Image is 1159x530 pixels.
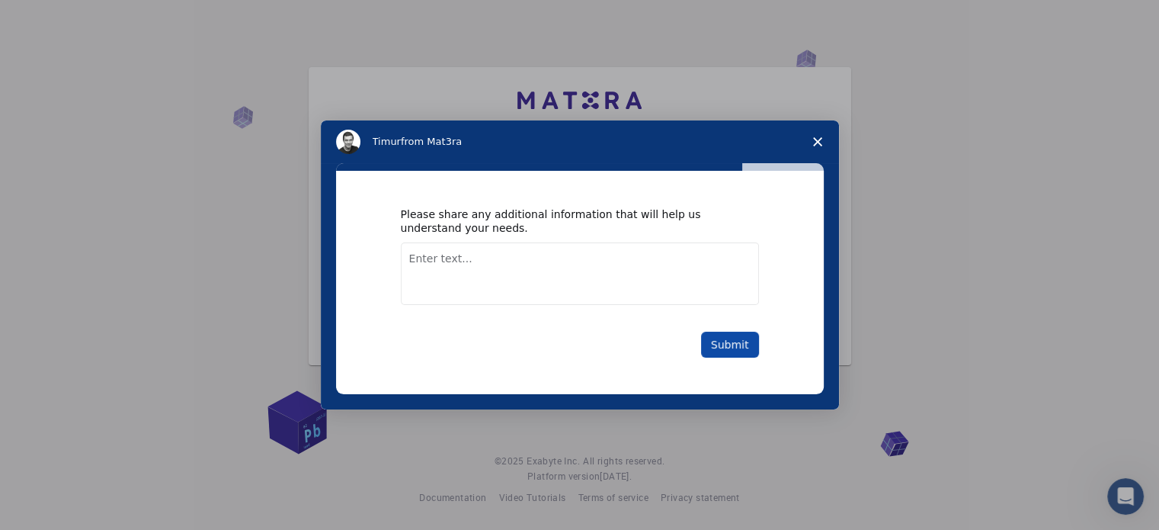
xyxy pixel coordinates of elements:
span: Close survey [796,120,839,163]
span: from Mat3ra [401,136,462,147]
span: Timur [373,136,401,147]
div: Please share any additional information that will help us understand your needs. [401,207,736,235]
span: Support [30,11,85,24]
button: Submit [701,332,759,358]
img: Profile image for Timur [336,130,360,154]
textarea: Enter text... [401,243,759,305]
